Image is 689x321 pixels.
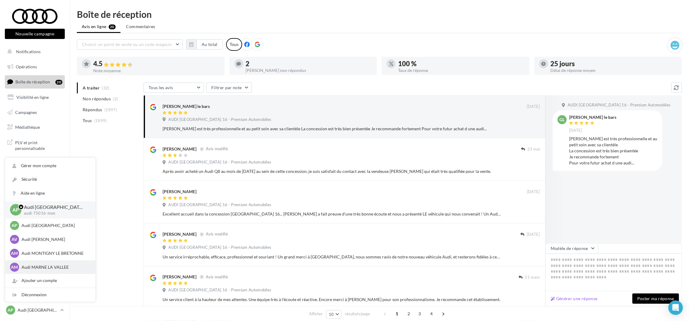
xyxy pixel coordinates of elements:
span: 10 [329,312,334,317]
span: Boîte de réception [15,79,50,84]
span: (1897) [104,107,117,112]
a: Boîte de réception20 [4,75,66,88]
span: Non répondus [83,96,111,102]
button: Notifications [4,45,64,58]
span: PLV et print personnalisable [15,138,62,151]
span: [DATE] [527,232,540,237]
div: Note moyenne [93,69,220,73]
div: Taux de réponse [398,68,525,73]
div: [PERSON_NAME] [163,231,196,237]
span: 31 mars [525,275,540,280]
p: Audi MARNE LA VALLEE [21,264,88,270]
button: 10 [326,310,341,319]
span: Tous [83,118,92,124]
div: [PERSON_NAME] [163,189,196,195]
span: [DATE] [527,104,540,109]
div: Tous [226,38,242,51]
span: AUDI [GEOGRAPHIC_DATA] 16 - Premium Automobiles [168,245,271,250]
div: 4.5 [93,60,220,67]
span: AM [11,264,18,270]
span: Opérations [16,64,37,69]
a: PLV et print personnalisable [4,136,66,154]
button: Poster ma réponse [632,293,679,304]
span: [DATE] [527,189,540,195]
span: gl [560,117,565,123]
span: résultats/page [345,311,370,317]
span: Notifications [16,49,41,54]
p: audi-75016-mon [24,211,86,216]
button: Filtrer par note [206,83,252,93]
a: Visibilité en ligne [4,91,66,104]
span: Visibilité en ligne [16,95,49,100]
div: [PERSON_NAME] non répondus [246,68,372,73]
span: AP [13,206,19,213]
button: Générer une réponse [548,295,600,302]
div: Délai de réponse moyen [551,68,677,73]
button: Au total [186,39,223,50]
div: [PERSON_NAME] [163,146,196,152]
a: AP Audi [GEOGRAPHIC_DATA] 16 [5,304,65,316]
div: [PERSON_NAME] est très professionnelle et au petit soin avec sa clientèle La concession est très ... [163,126,501,132]
p: Audi [GEOGRAPHIC_DATA] [21,222,88,229]
a: Aide en ligne [5,186,95,200]
div: Excellent accueil dans la concession [GEOGRAPHIC_DATA] 16... [PERSON_NAME] a fait preuve d'une tr... [163,211,501,217]
a: Opérations [4,60,66,73]
span: Tous les avis [149,85,173,90]
a: Gérer mon compte [5,159,95,173]
span: 1 [392,309,402,319]
a: Médiathèque [4,121,66,134]
p: Audi [PERSON_NAME] [21,236,88,242]
span: AUDI [GEOGRAPHIC_DATA] 16 - Premium Automobiles [568,102,671,108]
span: AP [8,307,14,313]
div: Après avoir acheté un Audi Q8 au mois de [DATE] au sein de cette concession, je suis satisfait du... [163,168,501,174]
div: [PERSON_NAME] [163,274,196,280]
span: Répondus [83,107,102,113]
span: AUDI [GEOGRAPHIC_DATA] 16 - Premium Automobiles [168,160,271,165]
span: (2) [113,96,118,101]
span: (1899) [94,118,107,123]
span: Afficher [309,311,323,317]
span: Choisir un point de vente ou un code magasin [82,42,172,47]
a: Campagnes [4,106,66,119]
div: Open Intercom Messenger [668,300,683,315]
div: 100 % [398,60,525,67]
div: 20 [55,80,62,85]
p: Audi [GEOGRAPHIC_DATA] 16 [24,204,86,211]
div: Boîte de réception [77,10,682,19]
span: AUDI [GEOGRAPHIC_DATA] 16 - Premium Automobiles [168,202,271,208]
div: [PERSON_NAME] le bars [163,103,210,109]
a: Sécurité [5,173,95,186]
span: 4 [427,309,437,319]
span: AUDI [GEOGRAPHIC_DATA] 16 - Premium Automobiles [168,117,271,122]
div: Un service irréprochable, efficace, professionnel et souriant ! Un grand merci à [GEOGRAPHIC_DATA... [163,254,501,260]
span: [DATE] [569,128,582,133]
button: Au total [196,39,223,50]
p: Audi MONTIGNY LE BRETONNE [21,250,88,256]
span: Campagnes [15,109,37,115]
p: Audi [GEOGRAPHIC_DATA] 16 [18,307,58,313]
span: Avis modifié [206,274,228,279]
div: 25 jours [551,60,677,67]
span: AV [12,236,18,242]
div: Déconnexion [5,288,95,302]
div: [PERSON_NAME] le bars [569,115,616,119]
span: AUDI [GEOGRAPHIC_DATA] 16 - Premium Automobiles [168,287,271,293]
span: Commentaires [126,24,155,30]
button: Nouvelle campagne [5,29,65,39]
span: AM [11,250,18,256]
button: Choisir un point de vente ou un code magasin [77,39,183,50]
span: 23 mai [527,147,540,152]
div: 2 [246,60,372,67]
span: AP [12,222,18,229]
span: Avis modifié [206,232,228,237]
div: [PERSON_NAME] est très professionnelle et au petit soin avec sa clientèle La concession est très ... [569,136,658,166]
button: Modèle de réponse [546,243,598,254]
button: Tous les avis [143,83,204,93]
span: Médiathèque [15,125,40,130]
div: Un service client à la hauteur de mes attentes. Une équipe très à l’écoute et réactive. Encore me... [163,297,501,303]
span: 3 [415,309,425,319]
span: 2 [404,309,414,319]
div: Ajouter un compte [5,274,95,287]
span: Avis modifié [206,147,228,151]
